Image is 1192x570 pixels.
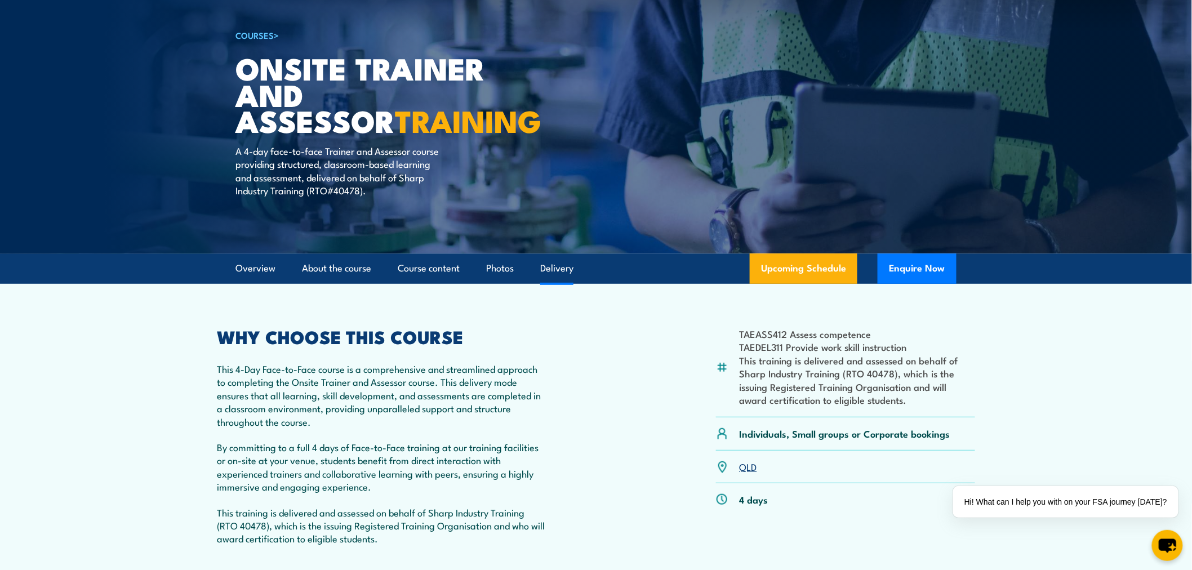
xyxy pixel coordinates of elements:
a: Course content [398,253,460,283]
p: By committing to a full 4 days of Face-to-Face training at our training facilities or on-site at ... [217,440,546,493]
p: This training is delivered and assessed on behalf of Sharp Industry Training (RTO 40478), which i... [217,506,546,545]
p: 4 days [739,493,768,506]
a: COURSES [235,29,274,41]
h2: WHY CHOOSE THIS COURSE [217,328,546,344]
strong: TRAINING [395,96,541,143]
button: chat-button [1152,530,1183,561]
a: Delivery [540,253,573,283]
li: This training is delivered and assessed on behalf of Sharp Industry Training (RTO 40478), which i... [739,354,975,407]
h1: Onsite Trainer and Assessor [235,55,514,133]
a: QLD [739,460,757,473]
a: Upcoming Schedule [750,253,857,284]
li: TAEASS412 Assess competence [739,327,975,340]
a: Overview [235,253,275,283]
li: TAEDEL311 Provide work skill instruction [739,340,975,353]
h6: > [235,28,514,42]
p: This 4-Day Face-to-Face course is a comprehensive and streamlined approach to completing the Onsi... [217,362,546,428]
p: A 4-day face-to-face Trainer and Assessor course providing structured, classroom-based learning a... [235,144,441,197]
p: Individuals, Small groups or Corporate bookings [739,427,950,440]
button: Enquire Now [878,253,957,284]
div: Hi! What can I help you with on your FSA journey [DATE]? [953,486,1178,518]
a: About the course [302,253,371,283]
a: Photos [486,253,514,283]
